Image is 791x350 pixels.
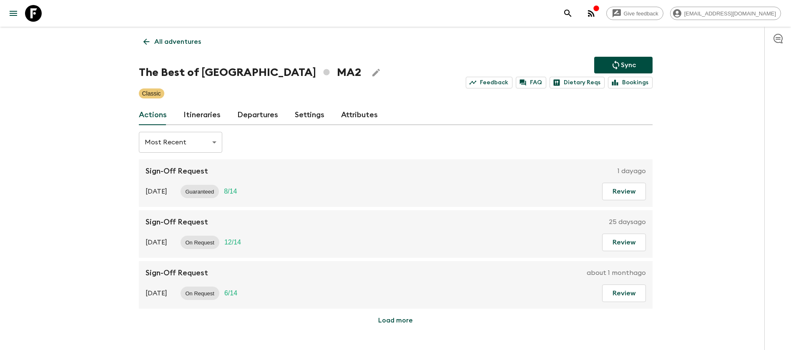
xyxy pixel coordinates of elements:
[680,10,781,17] span: [EMAIL_ADDRESS][DOMAIN_NAME]
[146,288,167,298] p: [DATE]
[344,312,448,329] button: Load more
[139,33,206,50] a: All adventures
[181,189,219,195] span: Guaranteed
[146,186,167,196] p: [DATE]
[378,315,413,325] p: Load more
[602,285,646,302] button: Review
[602,234,646,251] button: Review
[219,185,242,198] div: Trip Fill
[224,288,237,298] p: 6 / 14
[224,186,237,196] p: 8 / 14
[146,237,167,247] p: [DATE]
[368,64,384,81] button: Edit Adventure Title
[146,217,208,227] p: Sign-Off Request
[609,217,646,227] p: 25 days ago
[587,268,646,278] p: about 1 month ago
[219,236,246,249] div: Trip Fill
[619,10,663,17] span: Give feedback
[295,105,324,125] a: Settings
[466,77,512,88] a: Feedback
[139,105,167,125] a: Actions
[341,105,378,125] a: Attributes
[183,105,221,125] a: Itineraries
[146,166,208,176] p: Sign-Off Request
[142,89,161,98] p: Classic
[139,131,222,154] div: Most Recent
[560,5,576,22] button: search adventures
[237,105,278,125] a: Departures
[139,64,361,81] h1: The Best of [GEOGRAPHIC_DATA] MA2
[606,7,663,20] a: Give feedback
[146,268,208,278] p: Sign-Off Request
[219,287,242,300] div: Trip Fill
[608,77,653,88] a: Bookings
[621,60,636,70] p: Sync
[224,237,241,247] p: 12 / 14
[670,7,781,20] div: [EMAIL_ADDRESS][DOMAIN_NAME]
[154,37,201,47] p: All adventures
[5,5,22,22] button: menu
[602,183,646,200] button: Review
[181,239,219,246] span: On Request
[594,57,653,73] button: Sync adventure departures to the booking engine
[516,77,546,88] a: FAQ
[550,77,605,88] a: Dietary Reqs
[618,166,646,176] p: 1 day ago
[181,290,219,297] span: On Request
